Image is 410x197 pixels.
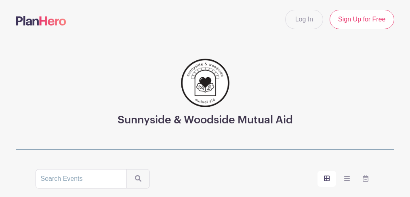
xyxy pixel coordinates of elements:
[317,171,375,187] div: order and view
[16,16,66,25] img: logo-507f7623f17ff9eddc593b1ce0a138ce2505c220e1c5a4e2b4648c50719b7d32.svg
[330,10,394,29] a: Sign Up for Free
[118,114,293,127] h3: Sunnyside & Woodside Mutual Aid
[181,59,229,107] img: 256.png
[36,169,127,189] input: Search Events
[285,10,323,29] a: Log In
